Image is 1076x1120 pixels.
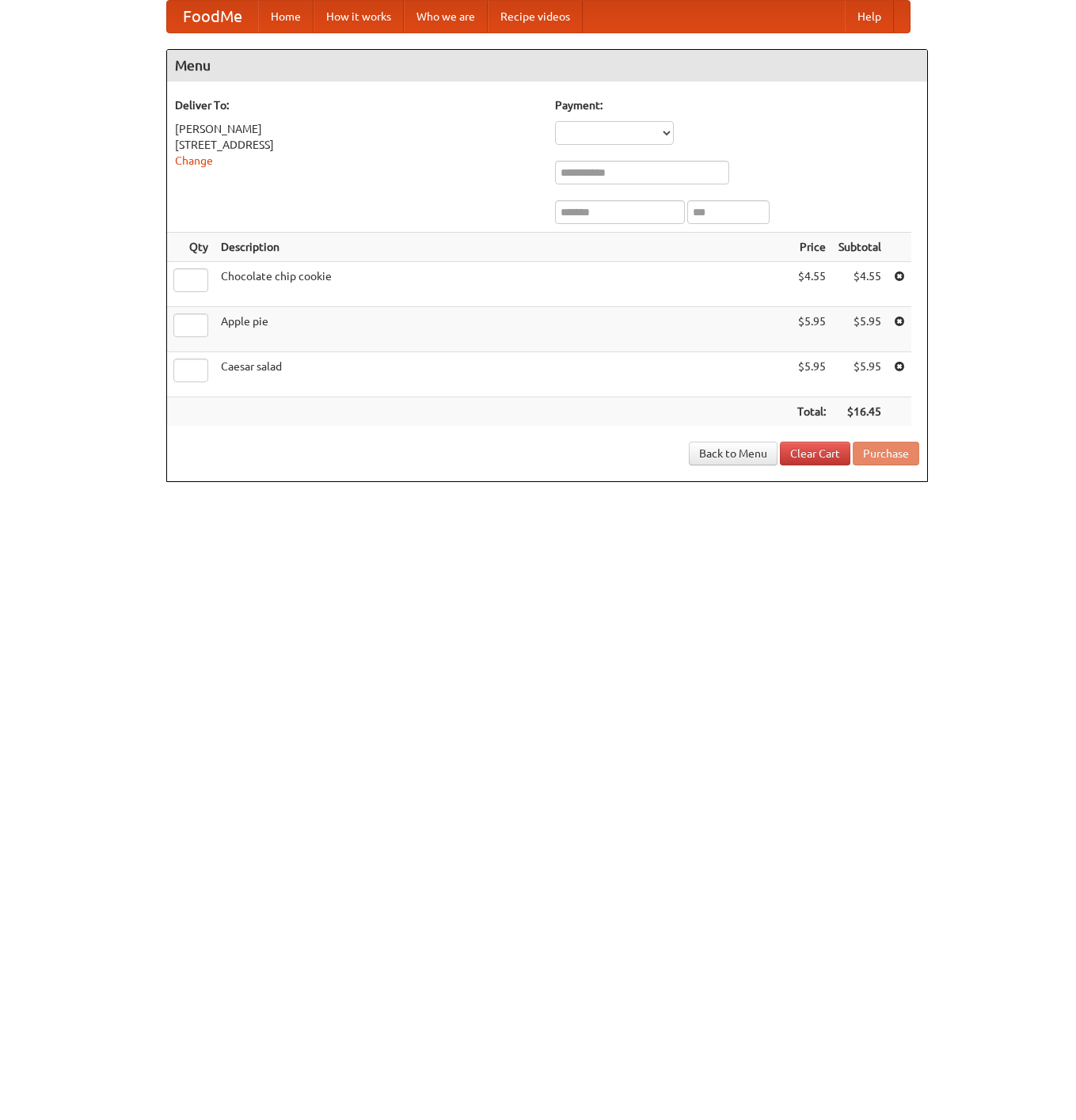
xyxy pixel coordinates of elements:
[555,97,919,113] h5: Payment:
[791,307,832,352] td: $5.95
[258,1,314,32] a: Home
[167,233,215,262] th: Qty
[832,307,888,352] td: $5.95
[167,50,927,82] h4: Menu
[689,442,778,465] a: Back to Menu
[791,397,832,427] th: Total:
[832,262,888,307] td: $4.55
[175,154,213,167] a: Change
[791,262,832,307] td: $4.55
[175,121,539,137] div: [PERSON_NAME]
[791,233,832,262] th: Price
[404,1,488,32] a: Who we are
[780,442,850,465] a: Clear Cart
[791,352,832,397] td: $5.95
[845,1,894,32] a: Help
[215,262,791,307] td: Chocolate chip cookie
[215,352,791,397] td: Caesar salad
[175,97,539,113] h5: Deliver To:
[832,233,888,262] th: Subtotal
[314,1,404,32] a: How it works
[175,137,539,153] div: [STREET_ADDRESS]
[832,352,888,397] td: $5.95
[488,1,583,32] a: Recipe videos
[215,233,791,262] th: Description
[832,397,888,427] th: $16.45
[853,442,919,465] button: Purchase
[215,307,791,352] td: Apple pie
[167,1,258,32] a: FoodMe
